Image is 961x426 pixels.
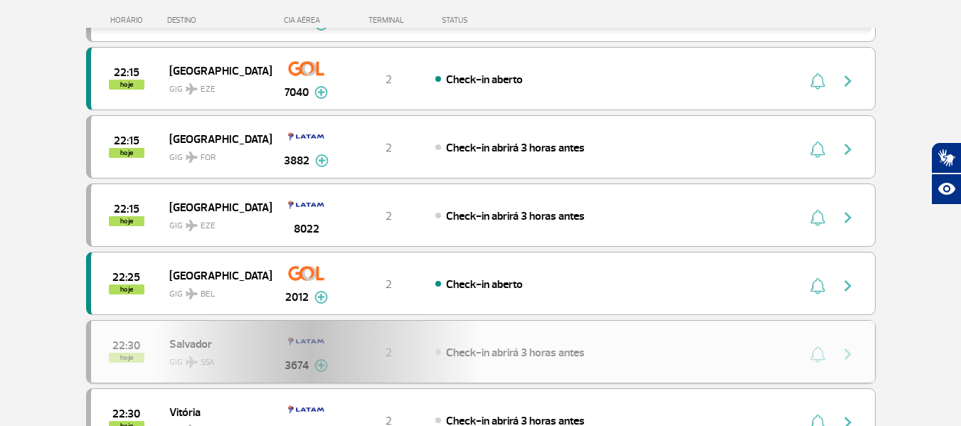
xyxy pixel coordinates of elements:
[931,174,961,205] button: Abrir recursos assistivos.
[285,84,309,101] span: 7040
[342,16,435,25] div: TERMINAL
[109,80,144,90] span: hoje
[90,16,168,25] div: HORÁRIO
[186,83,198,95] img: destiny_airplane.svg
[810,209,825,226] img: sino-painel-voo.svg
[169,129,260,148] span: [GEOGRAPHIC_DATA]
[169,75,260,96] span: GIG
[315,154,329,167] img: mais-info-painel-voo.svg
[810,277,825,294] img: sino-painel-voo.svg
[386,277,392,292] span: 2
[284,152,309,169] span: 3882
[169,212,260,233] span: GIG
[931,142,961,174] button: Abrir tradutor de língua de sinais.
[114,136,139,146] span: 2025-10-01 22:15:00
[169,280,260,301] span: GIG
[839,277,856,294] img: seta-direita-painel-voo.svg
[201,83,216,96] span: EZE
[169,403,260,421] span: Vitória
[114,68,139,78] span: 2025-10-01 22:15:00
[314,291,328,304] img: mais-info-painel-voo.svg
[435,16,551,25] div: STATUS
[114,204,139,214] span: 2025-10-01 22:15:00
[169,144,260,164] span: GIG
[446,141,585,155] span: Check-in abrirá 3 horas antes
[446,209,585,223] span: Check-in abrirá 3 horas antes
[169,198,260,216] span: [GEOGRAPHIC_DATA]
[201,220,216,233] span: EZE
[186,151,198,163] img: destiny_airplane.svg
[112,272,140,282] span: 2025-10-01 22:25:00
[109,284,144,294] span: hoje
[271,16,342,25] div: CIA AÉREA
[186,220,198,231] img: destiny_airplane.svg
[810,141,825,158] img: sino-painel-voo.svg
[386,73,392,87] span: 2
[285,289,309,306] span: 2012
[446,73,523,87] span: Check-in aberto
[810,73,825,90] img: sino-painel-voo.svg
[201,288,215,301] span: BEL
[109,148,144,158] span: hoje
[839,73,856,90] img: seta-direita-painel-voo.svg
[839,141,856,158] img: seta-direita-painel-voo.svg
[386,141,392,155] span: 2
[169,266,260,284] span: [GEOGRAPHIC_DATA]
[112,409,140,419] span: 2025-10-01 22:30:00
[446,277,523,292] span: Check-in aberto
[294,220,319,238] span: 8022
[931,142,961,205] div: Plugin de acessibilidade da Hand Talk.
[201,151,216,164] span: FOR
[839,209,856,226] img: seta-direita-painel-voo.svg
[386,209,392,223] span: 2
[186,288,198,299] img: destiny_airplane.svg
[314,86,328,99] img: mais-info-painel-voo.svg
[169,61,260,80] span: [GEOGRAPHIC_DATA]
[167,16,271,25] div: DESTINO
[109,216,144,226] span: hoje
